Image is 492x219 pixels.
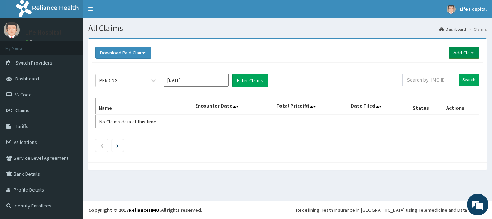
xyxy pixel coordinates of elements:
[447,5,456,14] img: User Image
[15,60,52,66] span: Switch Providers
[99,77,118,84] div: PENDING
[273,98,348,115] th: Total Price(₦)
[25,29,61,36] p: Life Hospital
[83,201,492,219] footer: All rights reserved.
[15,107,30,114] span: Claims
[460,6,487,12] span: Life Hospital
[192,98,273,115] th: Encounter Date
[88,207,161,213] strong: Copyright © 2017 .
[116,142,119,149] a: Next page
[439,26,466,32] a: Dashboard
[96,98,192,115] th: Name
[129,207,160,213] a: RelianceHMO
[232,74,268,87] button: Filter Claims
[88,23,487,33] h1: All Claims
[100,142,103,149] a: Previous page
[296,206,487,214] div: Redefining Heath Insurance in [GEOGRAPHIC_DATA] using Telemedicine and Data Science!
[95,47,151,59] button: Download Paid Claims
[410,98,443,115] th: Status
[4,22,20,38] img: User Image
[15,75,39,82] span: Dashboard
[13,36,29,54] img: d_794563401_company_1708531726252_794563401
[4,144,137,169] textarea: Type your message and hit 'Enter'
[99,118,157,125] span: No Claims data at this time.
[164,74,229,87] input: Select Month and Year
[42,64,99,137] span: We're online!
[348,98,410,115] th: Date Filed
[443,98,479,115] th: Actions
[459,74,479,86] input: Search
[15,123,28,130] span: Tariffs
[118,4,135,21] div: Minimize live chat window
[37,40,121,50] div: Chat with us now
[467,26,487,32] li: Claims
[25,39,43,44] a: Online
[449,47,479,59] a: Add Claim
[402,74,456,86] input: Search by HMO ID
